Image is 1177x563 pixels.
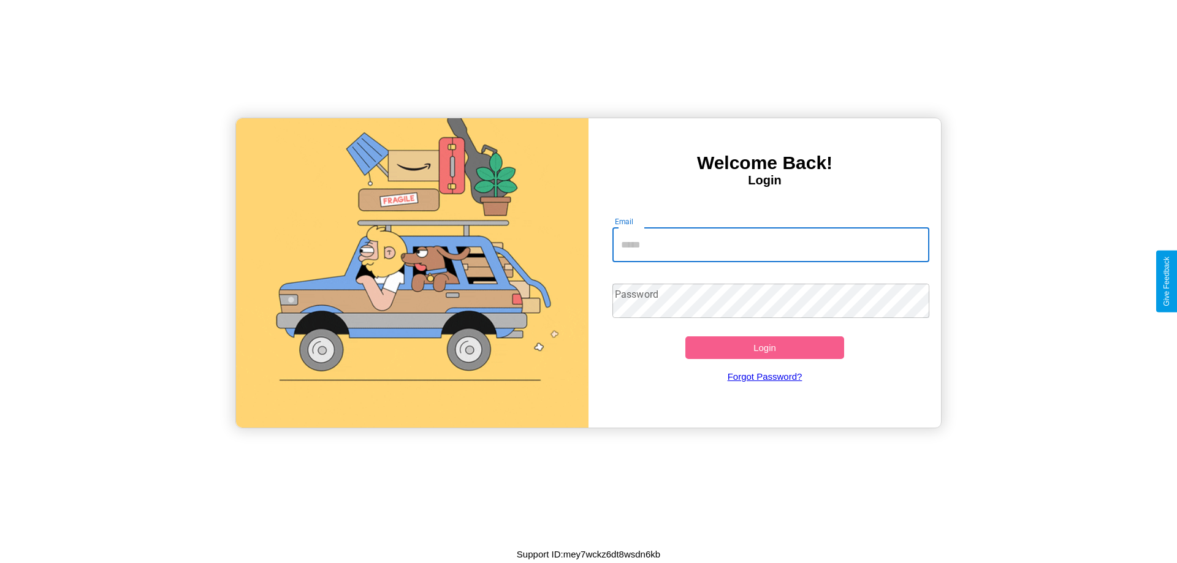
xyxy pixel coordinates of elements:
[606,359,924,394] a: Forgot Password?
[236,118,588,428] img: gif
[1162,257,1171,306] div: Give Feedback
[517,546,660,562] p: Support ID: mey7wckz6dt8wsdn6kb
[588,153,941,173] h3: Welcome Back!
[685,336,844,359] button: Login
[588,173,941,187] h4: Login
[615,216,634,227] label: Email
